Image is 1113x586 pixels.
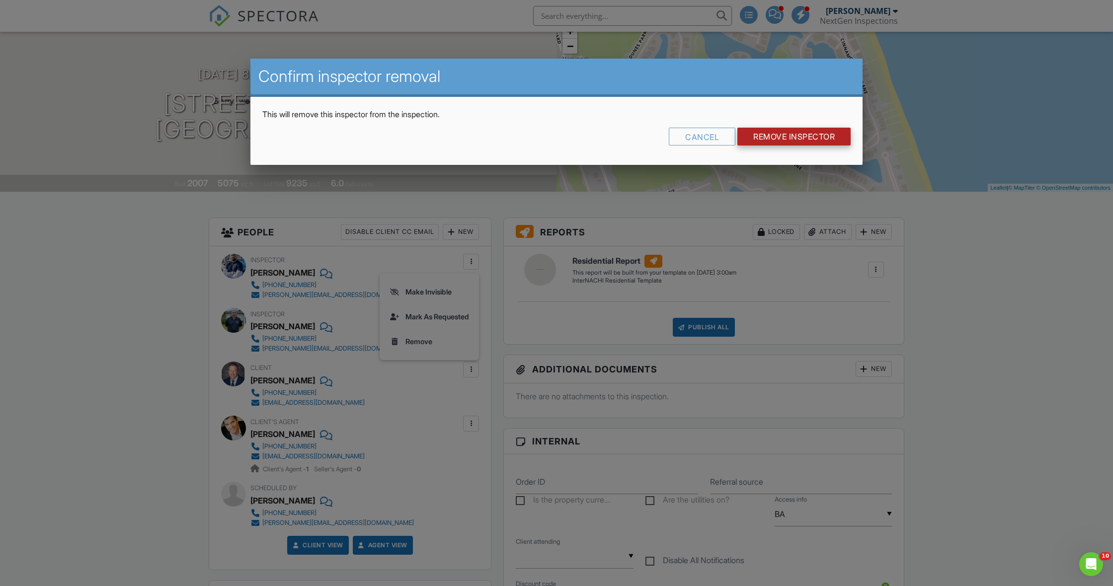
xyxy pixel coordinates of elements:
p: This will remove this inspector from the inspection. [262,109,851,120]
input: Remove Inspector [737,128,851,146]
div: Cancel [669,128,735,146]
iframe: Intercom live chat [1079,552,1103,576]
span: 10 [1100,552,1111,560]
h2: Confirm inspector removal [258,67,855,86]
